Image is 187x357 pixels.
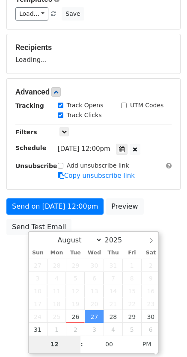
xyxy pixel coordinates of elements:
[85,271,104,284] span: August 6, 2025
[122,297,141,310] span: August 22, 2025
[15,43,172,52] h5: Recipients
[85,250,104,256] span: Wed
[29,271,47,284] span: August 3, 2025
[67,111,102,120] label: Track Clicks
[122,250,141,256] span: Fri
[15,87,172,97] h5: Advanced
[141,310,160,323] span: August 30, 2025
[104,323,122,336] span: September 4, 2025
[122,310,141,323] span: August 29, 2025
[104,310,122,323] span: August 28, 2025
[102,236,133,244] input: Year
[85,284,104,297] span: August 13, 2025
[141,271,160,284] span: August 9, 2025
[15,43,172,65] div: Loading...
[47,323,66,336] span: September 1, 2025
[141,284,160,297] span: August 16, 2025
[83,336,135,353] input: Minute
[15,7,48,21] a: Load...
[47,297,66,310] span: August 18, 2025
[15,129,37,136] strong: Filters
[141,259,160,271] span: August 2, 2025
[6,198,104,215] a: Send on [DATE] 12:00pm
[66,259,85,271] span: July 29, 2025
[122,323,141,336] span: September 5, 2025
[29,297,47,310] span: August 17, 2025
[47,271,66,284] span: August 4, 2025
[141,250,160,256] span: Sat
[144,316,187,357] iframe: Chat Widget
[66,271,85,284] span: August 5, 2025
[104,250,122,256] span: Thu
[67,161,129,170] label: Add unsubscribe link
[47,250,66,256] span: Mon
[104,271,122,284] span: August 7, 2025
[29,323,47,336] span: August 31, 2025
[62,7,84,21] button: Save
[104,284,122,297] span: August 14, 2025
[58,172,135,180] a: Copy unsubscribe link
[122,284,141,297] span: August 15, 2025
[85,310,104,323] span: August 27, 2025
[29,336,81,353] input: Hour
[104,259,122,271] span: July 31, 2025
[135,336,159,353] span: Click to toggle
[29,284,47,297] span: August 10, 2025
[15,162,57,169] strong: Unsubscribe
[15,145,46,151] strong: Schedule
[66,250,85,256] span: Tue
[106,198,143,215] a: Preview
[80,336,83,353] span: :
[85,323,104,336] span: September 3, 2025
[29,259,47,271] span: July 27, 2025
[15,102,44,109] strong: Tracking
[29,310,47,323] span: August 24, 2025
[85,297,104,310] span: August 20, 2025
[58,145,110,153] span: [DATE] 12:00pm
[66,310,85,323] span: August 26, 2025
[66,284,85,297] span: August 12, 2025
[130,101,163,110] label: UTM Codes
[104,297,122,310] span: August 21, 2025
[67,101,104,110] label: Track Opens
[47,310,66,323] span: August 25, 2025
[47,259,66,271] span: July 28, 2025
[66,323,85,336] span: September 2, 2025
[85,259,104,271] span: July 30, 2025
[122,259,141,271] span: August 1, 2025
[141,297,160,310] span: August 23, 2025
[122,271,141,284] span: August 8, 2025
[6,219,71,235] a: Send Test Email
[141,323,160,336] span: September 6, 2025
[47,284,66,297] span: August 11, 2025
[66,297,85,310] span: August 19, 2025
[29,250,47,256] span: Sun
[144,316,187,357] div: 聊天小工具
